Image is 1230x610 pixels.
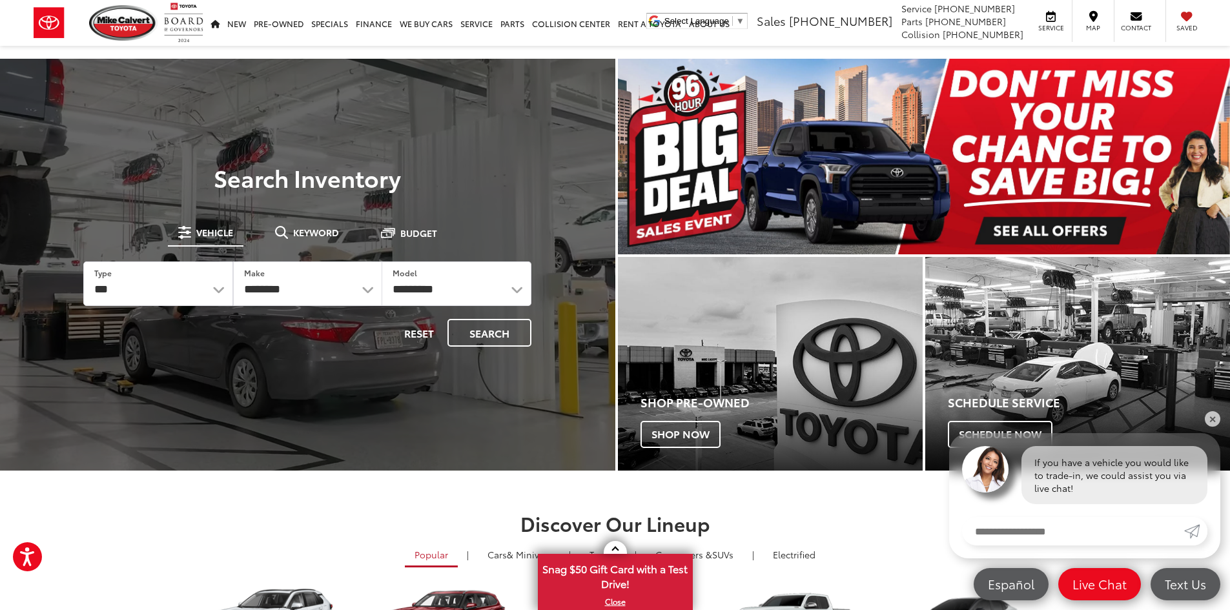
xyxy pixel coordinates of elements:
button: Search [447,319,531,347]
a: Cars [478,544,560,565]
span: [PHONE_NUMBER] [789,12,892,29]
div: Toyota [925,257,1230,471]
span: Español [981,576,1041,592]
span: [PHONE_NUMBER] [925,15,1006,28]
span: Vehicle [196,228,233,237]
span: [PHONE_NUMBER] [943,28,1023,41]
label: Make [244,267,265,278]
li: | [464,548,472,561]
span: Shop Now [641,421,721,448]
h2: Discover Our Lineup [160,513,1071,534]
a: Shop Pre-Owned Shop Now [618,257,923,471]
span: Budget [400,229,437,238]
h3: Search Inventory [54,165,561,190]
span: Keyword [293,228,339,237]
a: Electrified [763,544,825,565]
img: Agent profile photo [962,446,1009,493]
span: Map [1079,23,1107,32]
label: Model [393,267,417,278]
h4: Shop Pre-Owned [641,396,923,409]
span: [PHONE_NUMBER] [934,2,1015,15]
span: Parts [901,15,923,28]
a: Text Us [1151,568,1220,600]
span: Saved [1173,23,1201,32]
span: ▼ [736,16,744,26]
a: Español [974,568,1049,600]
h4: Schedule Service [948,396,1230,409]
div: Toyota [618,257,923,471]
span: Service [901,2,932,15]
li: | [749,548,757,561]
button: Reset [393,319,445,347]
span: & Minivan [507,548,550,561]
a: SUVs [646,544,743,565]
span: Live Chat [1066,576,1133,592]
a: Schedule Service Schedule Now [925,257,1230,471]
span: Text Us [1158,576,1213,592]
a: Popular [405,544,458,567]
span: Snag $50 Gift Card with a Test Drive! [539,555,692,595]
span: Collision [901,28,940,41]
input: Enter your message [962,517,1184,545]
a: Submit [1184,517,1207,545]
a: Live Chat [1058,568,1141,600]
span: Schedule Now [948,421,1052,448]
span: Sales [757,12,786,29]
span: Service [1036,23,1065,32]
label: Type [94,267,112,278]
span: Contact [1121,23,1151,32]
img: Mike Calvert Toyota [89,5,158,41]
div: If you have a vehicle you would like to trade-in, we could assist you via live chat! [1021,446,1207,504]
